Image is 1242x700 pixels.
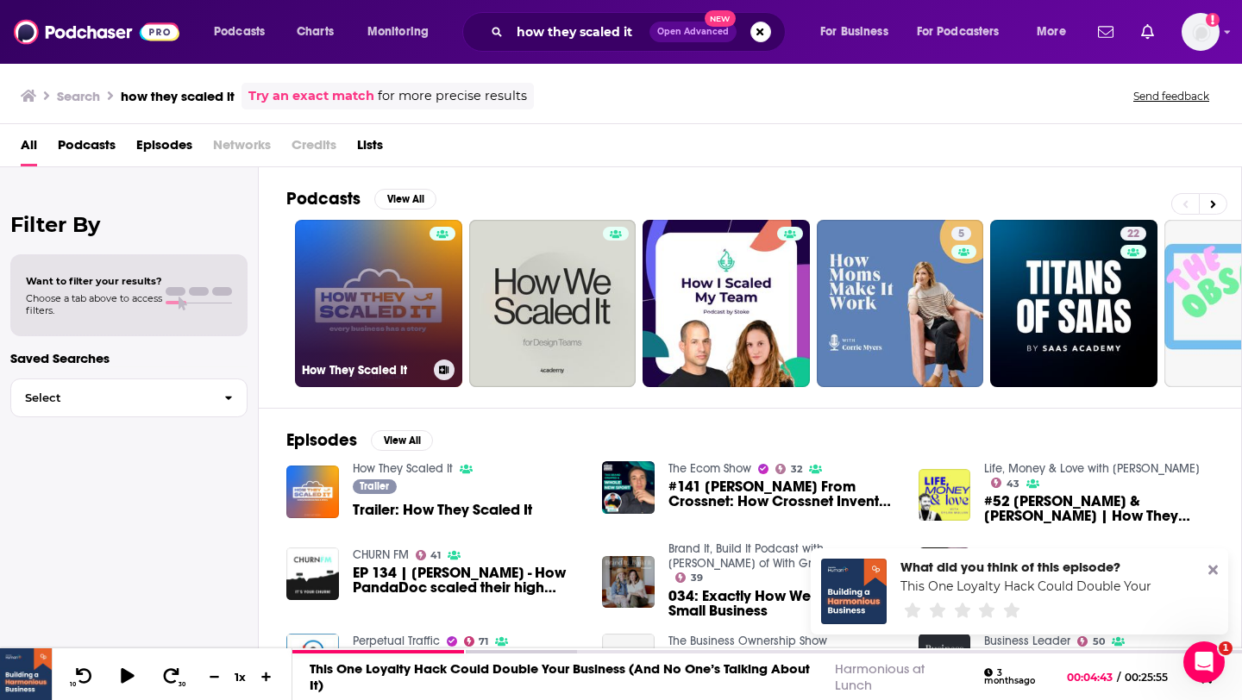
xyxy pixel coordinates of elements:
[353,461,453,476] a: How They Scaled It
[286,188,436,209] a: PodcastsView All
[202,18,287,46] button: open menu
[371,430,433,451] button: View All
[1037,20,1066,44] span: More
[353,503,532,517] a: Trailer: How They Scaled It
[1091,17,1120,47] a: Show notifications dropdown
[984,461,1200,476] a: Life, Money & Love with Dylan Mullan
[286,634,339,686] img: EP258: How Ryan McKenzie Scaled His eComm Biz to 7 Figures/Month Using Micro-Influencers
[951,227,971,241] a: 5
[1025,18,1088,46] button: open menu
[984,494,1214,523] a: #52 Vlad & Reever | How They Risked It All To Build PuraU & Scaled To $140k In 24 Hours!
[213,131,271,166] span: Networks
[1128,89,1214,103] button: Send feedback
[416,550,442,560] a: 41
[984,494,1214,523] span: #52 [PERSON_NAME] & [PERSON_NAME] | How They Risked It All To Build PuraU & Scaled To $140k In 24...
[1182,13,1220,51] button: Show profile menu
[355,18,451,46] button: open menu
[292,131,336,166] span: Credits
[464,636,489,647] a: 71
[286,547,339,600] img: EP 134 | Ryanne Doumet - How PandaDoc scaled their high touch customer success model as the compa...
[10,350,248,366] p: Saved Searches
[353,634,440,648] a: Perpetual Traffic
[58,131,116,166] a: Podcasts
[214,20,265,44] span: Podcasts
[808,18,910,46] button: open menu
[226,670,255,684] div: 1 x
[1183,641,1225,683] iframe: Intercom live chat
[1117,671,1120,684] span: /
[367,20,429,44] span: Monitoring
[1182,13,1220,51] img: User Profile
[11,392,210,403] span: Select
[817,220,984,387] a: 5
[479,638,488,646] span: 71
[286,466,339,518] img: Trailer: How They Scaled It
[668,461,751,476] a: The Ecom Show
[360,481,389,491] span: Trailer
[906,18,1025,46] button: open menu
[820,20,888,44] span: For Business
[353,566,582,595] span: EP 134 | [PERSON_NAME] - How PandaDoc scaled their high touch customer success model as the compa...
[1182,13,1220,51] span: Logged in as hopeksander1
[378,86,527,106] span: for more precise results
[900,559,1154,575] div: What did you think of this episode?
[310,660,810,693] a: This One Loyalty Hack Could Double Your Business (And No One’s Talking About It)
[286,429,433,451] a: EpisodesView All
[179,681,185,688] span: 30
[984,634,1070,648] a: Business Leader
[1120,671,1185,684] span: 00:25:55
[26,275,162,287] span: Want to filter your results?
[21,131,37,166] a: All
[302,363,427,378] h3: How They Scaled It
[602,461,655,514] img: #141 Greg Meade From Crossnet: How Crossnet Invented a New Sport & Scaled It Using eCommerce
[286,188,361,209] h2: Podcasts
[295,220,462,387] a: How They Scaled It
[1077,636,1105,647] a: 50
[285,18,344,46] a: Charts
[10,378,248,417] button: Select
[26,292,162,316] span: Choose a tab above to access filters.
[1219,641,1233,655] span: 1
[990,220,1157,387] a: 22
[691,574,703,582] span: 39
[1127,226,1139,243] span: 22
[357,131,383,166] a: Lists
[668,634,827,648] a: The Business Ownership Show
[14,16,179,48] img: Podchaser - Follow, Share and Rate Podcasts
[70,681,76,688] span: 10
[602,556,655,609] img: 034: Exactly How We Scaled Our Small Business
[668,541,889,571] a: Brand It, Build It Podcast with Kelly Zugay of With Grace and Gold
[136,131,192,166] a: Episodes
[821,559,887,624] img: This One Loyalty Hack Could Double Your Business (And No One’s Talking About It)
[1134,17,1161,47] a: Show notifications dropdown
[991,478,1019,488] a: 43
[705,10,736,27] span: New
[917,20,1000,44] span: For Podcasters
[121,88,235,104] h3: how they scaled it
[510,18,649,46] input: Search podcasts, credits, & more...
[775,464,802,474] a: 32
[668,479,898,509] span: #141 [PERSON_NAME] From Crossnet: How Crossnet Invented a New Sport & Scaled It Using eCommerce
[479,12,802,52] div: Search podcasts, credits, & more...
[602,634,655,686] a: How Chris Salerno Scaled His Multifamily Investing Business
[1067,671,1117,684] span: 00:04:43
[353,566,582,595] a: EP 134 | Ryanne Doumet - How PandaDoc scaled their high touch customer success model as the compa...
[958,226,964,243] span: 5
[649,22,737,42] button: Open AdvancedNew
[919,469,971,522] a: #52 Vlad & Reever | How They Risked It All To Build PuraU & Scaled To $140k In 24 Hours!
[1007,480,1019,488] span: 43
[1206,13,1220,27] svg: Add a profile image
[374,189,436,209] button: View All
[984,668,1055,686] div: 3 months ago
[675,572,703,583] a: 39
[156,666,189,688] button: 30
